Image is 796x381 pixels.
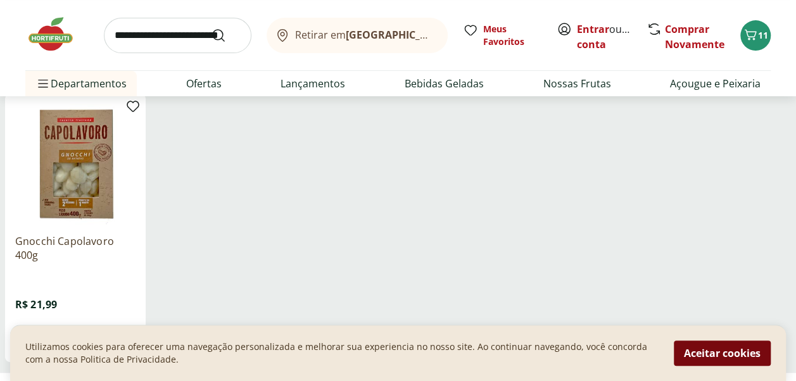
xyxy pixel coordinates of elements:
span: ou [577,22,633,52]
p: Utilizamos cookies para oferecer uma navegação personalizada e melhorar sua experiencia no nosso ... [25,340,659,366]
a: Criar conta [577,22,647,51]
a: Açougue e Peixaria [670,76,761,91]
a: Bebidas Geladas [405,76,484,91]
button: Carrinho [740,20,771,51]
a: Comprar Novamente [665,22,724,51]
a: Ofertas [186,76,222,91]
b: [GEOGRAPHIC_DATA]/[GEOGRAPHIC_DATA] [346,28,559,42]
span: 11 [758,29,768,41]
span: Meus Favoritos [483,23,541,48]
button: Submit Search [211,28,241,43]
input: search [104,18,251,53]
button: Aceitar cookies [674,340,771,366]
a: Nossas Frutas [543,76,610,91]
button: Menu [35,68,51,99]
span: Retirar em [295,29,435,41]
a: Gnocchi Capolavoro 400g [15,234,136,262]
a: Meus Favoritos [463,23,541,48]
a: Lançamentos [281,76,345,91]
img: Hortifruti [25,15,89,53]
button: Retirar em[GEOGRAPHIC_DATA]/[GEOGRAPHIC_DATA] [267,18,448,53]
a: Entrar [577,22,609,36]
span: R$ 21,99 [15,297,57,311]
span: Departamentos [35,68,127,99]
img: Gnocchi Capolavoro 400g [15,104,136,224]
